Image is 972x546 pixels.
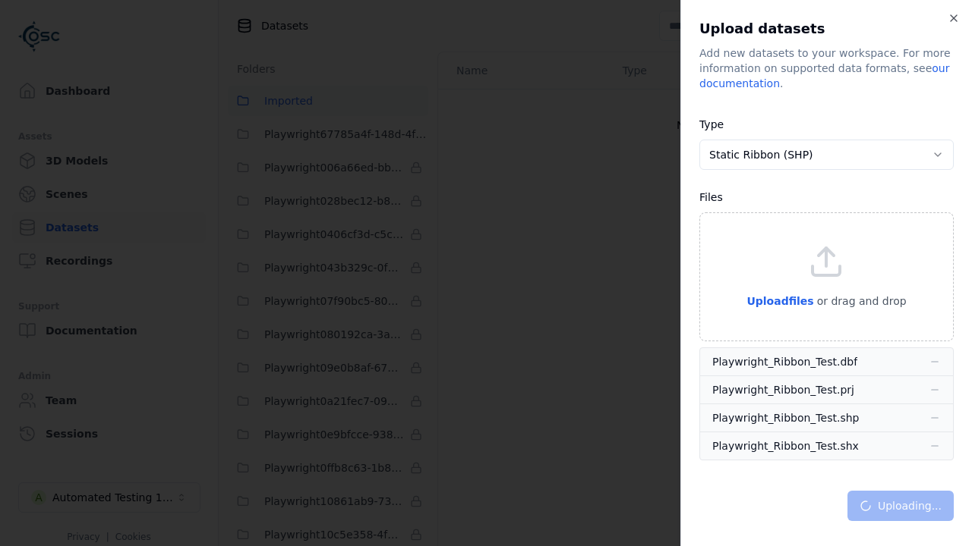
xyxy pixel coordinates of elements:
div: Playwright_Ribbon_Test.prj [712,382,854,397]
h2: Upload datasets [699,18,954,39]
div: Playwright_Ribbon_Test.shx [712,438,859,453]
label: Type [699,118,724,130]
p: or drag and drop [814,292,907,310]
div: Add new datasets to your workspace. For more information on supported data formats, see . [699,45,954,91]
span: Upload files [746,295,813,307]
div: Playwright_Ribbon_Test.dbf [712,354,857,369]
label: Files [699,191,723,203]
div: Playwright_Ribbon_Test.shp [712,410,859,425]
